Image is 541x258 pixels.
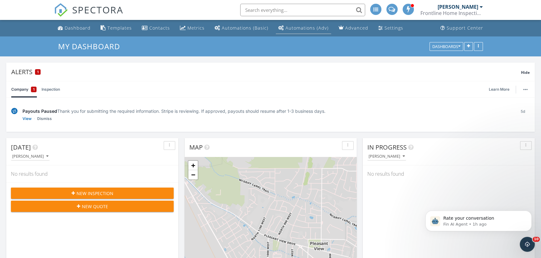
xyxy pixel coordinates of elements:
[336,22,371,34] a: Advanced
[523,89,528,90] img: ellipsis-632cfdd7c38ec3a7d453.svg
[82,203,108,210] span: New Quote
[376,22,406,34] a: Settings
[37,70,39,74] span: 1
[222,25,268,31] div: Automations (Basic)
[367,143,407,151] span: In Progress
[33,86,35,93] span: 1
[447,25,483,31] div: Support Center
[65,25,91,31] div: Dashboard
[285,25,329,31] div: Automations (Adv)
[77,190,113,197] span: New Inspection
[11,188,174,199] button: New Inspection
[11,152,50,161] button: [PERSON_NAME]
[58,41,125,51] a: My Dashboard
[276,22,331,34] a: Automations (Advanced)
[107,25,132,31] div: Templates
[6,165,178,182] div: No results found
[22,108,511,114] div: Thank you for submitting the required information. Stripe is reviewing. If approved, payouts shou...
[149,25,170,31] div: Contacts
[187,25,205,31] div: Metrics
[363,165,535,182] div: No results found
[521,70,530,75] span: Hide
[22,108,57,114] span: Payouts Paused
[11,201,174,212] button: New Quote
[11,108,17,114] img: under-review-2fe708636b114a7f4b8d.svg
[54,3,68,17] img: The Best Home Inspection Software - Spectora
[489,86,513,93] a: Learn More
[520,237,535,252] iframe: Intercom live chat
[11,68,521,76] div: Alerts
[432,44,460,49] div: Dashboards
[385,25,403,31] div: Settings
[438,22,486,34] a: Support Center
[11,143,31,151] span: [DATE]
[11,81,37,98] a: Company
[212,22,271,34] a: Automations (Basic)
[37,116,52,122] a: Dismiss
[416,198,541,241] iframe: Intercom notifications message
[533,237,540,242] span: 10
[516,108,530,122] div: 5d
[188,170,198,179] a: Zoom out
[420,10,483,16] div: Frontline Home Inspections
[189,143,203,151] span: Map
[42,81,60,98] a: Inspection
[55,22,93,34] a: Dashboard
[240,4,365,16] input: Search everything...
[429,42,463,51] button: Dashboards
[188,161,198,170] a: Zoom in
[369,154,405,159] div: [PERSON_NAME]
[12,154,48,159] div: [PERSON_NAME]
[177,22,207,34] a: Metrics
[72,3,123,16] span: SPECTORA
[367,152,406,161] button: [PERSON_NAME]
[98,22,134,34] a: Templates
[345,25,368,31] div: Advanced
[22,116,32,122] a: View
[438,4,478,10] div: [PERSON_NAME]
[139,22,172,34] a: Contacts
[54,8,123,21] a: SPECTORA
